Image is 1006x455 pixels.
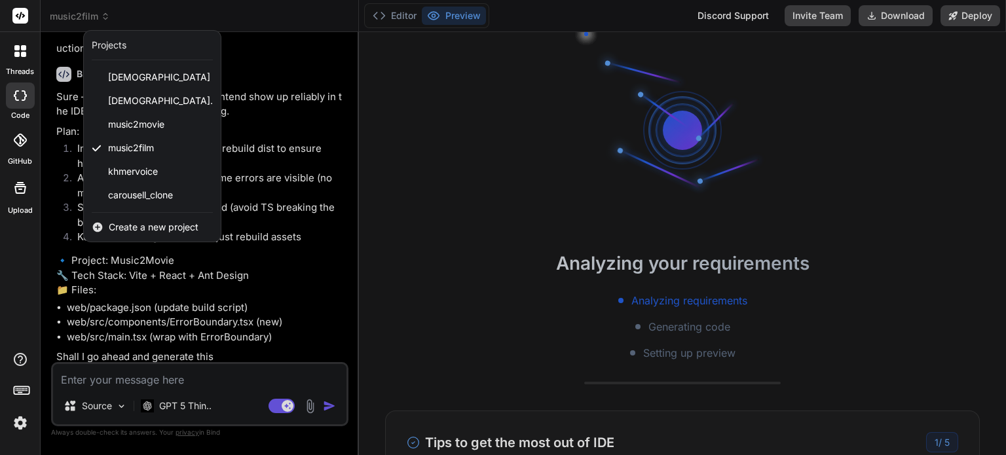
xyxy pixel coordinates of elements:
span: music2film [108,141,154,155]
span: Create a new project [109,221,198,234]
img: settings [9,412,31,434]
span: khmervoice [108,165,158,178]
label: Upload [8,205,33,216]
label: GitHub [8,156,32,167]
span: [DEMOGRAPHIC_DATA] [108,71,210,84]
label: code [11,110,29,121]
span: [DEMOGRAPHIC_DATA]. [108,94,213,107]
span: music2movie [108,118,164,131]
label: threads [6,66,34,77]
span: carousell_clone [108,189,173,202]
div: Projects [92,39,126,52]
